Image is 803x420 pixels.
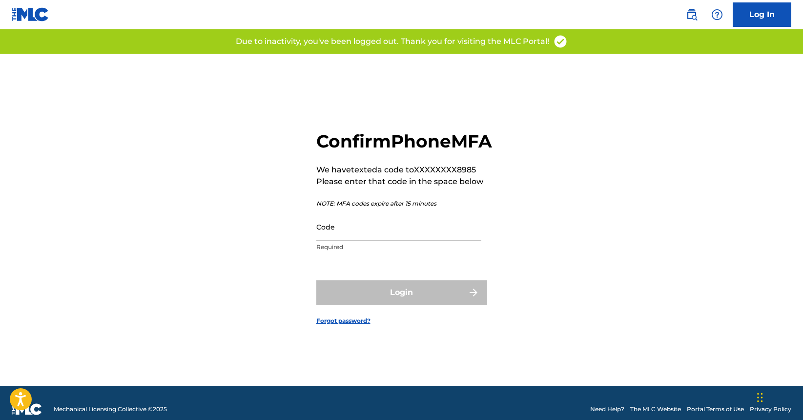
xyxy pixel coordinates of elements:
iframe: Chat Widget [754,373,803,420]
img: access [553,34,568,49]
img: help [711,9,723,21]
a: Portal Terms of Use [687,405,744,414]
p: Please enter that code in the space below [316,176,492,188]
a: Need Help? [590,405,624,414]
div: Help [707,5,727,24]
a: The MLC Website [630,405,681,414]
p: Due to inactivity, you've been logged out. Thank you for visiting the MLC Portal! [236,36,549,47]
span: Mechanical Licensing Collective © 2025 [54,405,167,414]
a: Privacy Policy [750,405,791,414]
h2: Confirm Phone MFA [316,130,492,152]
img: logo [12,403,42,415]
a: Public Search [682,5,701,24]
p: NOTE: MFA codes expire after 15 minutes [316,199,492,208]
img: search [686,9,698,21]
a: Forgot password? [316,316,371,325]
p: Required [316,243,481,252]
a: Log In [733,2,791,27]
img: MLC Logo [12,7,49,21]
div: Drag [757,383,763,412]
p: We have texted a code to XXXXXXXX8985 [316,164,492,176]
